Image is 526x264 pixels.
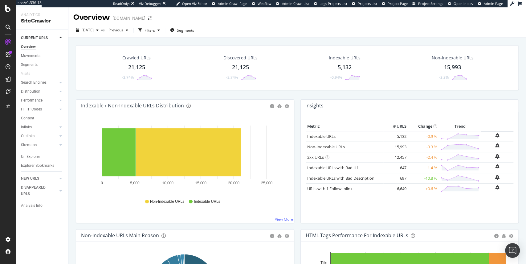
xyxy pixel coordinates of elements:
[212,1,247,6] a: Admin Crawl Page
[307,175,374,181] a: Indexable URLs with Bad Description
[495,143,499,148] div: bell-plus
[383,122,408,131] th: # URLS
[270,234,274,238] div: circle-info
[21,12,63,18] div: Analytics
[21,202,64,209] a: Analysis Info
[21,53,40,59] div: Movements
[432,55,474,61] div: Non-Indexable URLs
[329,55,361,61] div: Indexable URLs
[444,63,461,71] div: 15,993
[113,1,130,6] div: ReadOnly:
[418,1,443,6] span: Project Settings
[182,1,207,6] span: Open Viz Editor
[277,234,282,238] div: bug
[21,124,58,130] a: Inlinks
[21,115,34,122] div: Content
[21,79,58,86] a: Search Engines
[21,133,58,139] a: Outlinks
[358,1,377,6] span: Projects List
[21,184,58,197] a: DISAPPEARED URLS
[439,75,449,80] div: -3.3%
[145,28,155,33] div: Filters
[383,183,408,194] td: 6,649
[21,97,43,104] div: Performance
[509,234,513,238] div: gear
[383,173,408,183] td: 697
[505,243,520,258] div: Open Intercom Messenger
[21,106,42,113] div: HTTP Codes
[352,1,377,6] a: Projects List
[21,70,36,77] a: Visits
[106,27,123,33] span: Previous
[408,142,439,152] td: -3.3 %
[276,1,309,6] a: Admin Crawl List
[408,152,439,162] td: -2.4 %
[81,122,287,193] svg: A chart.
[21,133,35,139] div: Outlinks
[412,1,443,6] a: Project Settings
[306,122,383,131] th: Metric
[307,134,336,139] a: Indexable URLs
[285,234,289,238] div: gear
[21,175,39,182] div: NEW URLS
[21,53,64,59] a: Movements
[195,181,206,185] text: 15,000
[21,115,64,122] a: Content
[130,181,139,185] text: 5,000
[478,1,503,6] a: Admin Page
[484,1,503,6] span: Admin Page
[408,122,439,131] th: Change
[81,232,159,238] div: Non-Indexable URLs Main Reason
[136,25,162,35] button: Filters
[383,162,408,173] td: 647
[388,1,408,6] span: Project Page
[21,79,47,86] div: Search Engines
[261,181,272,185] text: 25,000
[275,217,293,222] a: View More
[330,75,342,80] div: -0.94%
[228,181,239,185] text: 20,000
[148,16,152,20] div: arrow-right-arrow-left
[223,55,258,61] div: Discovered URLs
[338,63,352,71] div: 5,132
[122,75,134,80] div: -2.74%
[495,164,499,169] div: bell-plus
[21,162,64,169] a: Explorer Bookmarks
[439,122,481,131] th: Trend
[21,106,58,113] a: HTTP Codes
[82,27,94,33] span: 2025 Jul. 23rd
[314,1,347,6] a: Logs Projects List
[21,62,38,68] div: Segments
[168,25,197,35] button: Segments
[495,133,499,138] div: bell-plus
[21,97,58,104] a: Performance
[150,199,184,204] span: Non-Indexable URLs
[495,175,499,180] div: bell-plus
[448,1,473,6] a: Open in dev
[305,102,324,110] h4: Insights
[306,232,408,238] div: HTML Tags Performance for Indexable URLs
[307,165,359,170] a: Indexable URLs with Bad H1
[21,162,54,169] div: Explorer Bookmarks
[21,35,58,41] a: CURRENT URLS
[21,18,63,25] div: SiteCrawler
[21,154,40,160] div: Url Explorer
[408,131,439,142] td: -0.9 %
[408,173,439,183] td: -10.8 %
[383,152,408,162] td: 12,457
[320,1,347,6] span: Logs Projects List
[21,142,37,148] div: Sitemaps
[258,1,271,6] span: Webflow
[21,202,43,209] div: Analysis Info
[21,88,40,95] div: Distribution
[162,181,173,185] text: 10,000
[277,104,282,108] div: bug
[139,1,161,6] div: Viz Debugger:
[226,75,238,80] div: -2.74%
[383,131,408,142] td: 5,132
[494,234,499,238] div: circle-info
[21,44,64,50] a: Overview
[21,184,52,197] div: DISAPPEARED URLS
[101,27,106,33] span: vs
